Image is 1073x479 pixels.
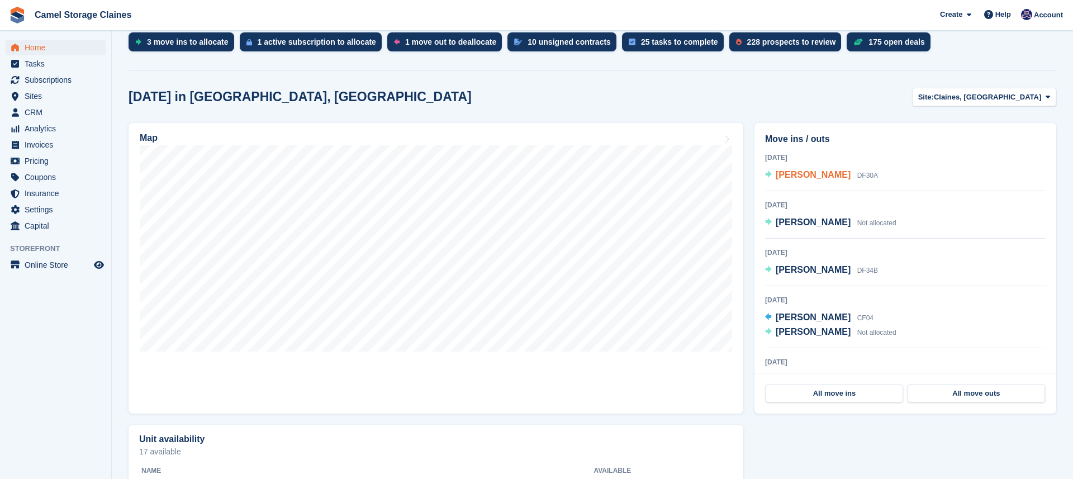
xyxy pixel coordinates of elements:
[765,216,896,230] a: [PERSON_NAME] Not allocated
[25,218,92,234] span: Capital
[765,248,1046,258] div: [DATE]
[765,168,878,183] a: [PERSON_NAME] DF30A
[6,56,106,72] a: menu
[912,88,1056,106] button: Site: Claines, [GEOGRAPHIC_DATA]
[240,32,387,57] a: 1 active subscription to allocate
[857,314,873,322] span: CF04
[1034,10,1063,21] span: Account
[25,40,92,55] span: Home
[528,37,611,46] div: 10 unsigned contracts
[6,137,106,153] a: menu
[394,39,400,45] img: move_outs_to_deallocate_icon-f764333ba52eb49d3ac5e1228854f67142a1ed5810a6f6cc68b1a99e826820c5.svg
[776,217,851,227] span: [PERSON_NAME]
[129,123,743,414] a: Map
[868,37,924,46] div: 175 open deals
[6,169,106,185] a: menu
[995,9,1011,20] span: Help
[258,37,376,46] div: 1 active subscription to allocate
[25,137,92,153] span: Invoices
[9,7,26,23] img: stora-icon-8386f47178a22dfd0bd8f6a31ec36ba5ce8667c1dd55bd0f319d3a0aa187defe.svg
[246,39,252,46] img: active_subscription_to_allocate_icon-d502201f5373d7db506a760aba3b589e785aa758c864c3986d89f69b8ff3...
[729,32,847,57] a: 228 prospects to review
[139,448,733,456] p: 17 available
[934,92,1041,103] span: Claines, [GEOGRAPHIC_DATA]
[6,88,106,104] a: menu
[857,172,878,179] span: DF30A
[6,257,106,273] a: menu
[6,72,106,88] a: menu
[857,219,896,227] span: Not allocated
[765,200,1046,210] div: [DATE]
[405,37,496,46] div: 1 move out to deallocate
[1021,9,1032,20] img: Rod
[940,9,962,20] span: Create
[507,32,622,57] a: 10 unsigned contracts
[622,32,729,57] a: 25 tasks to complete
[776,312,851,322] span: [PERSON_NAME]
[6,202,106,217] a: menu
[10,243,111,254] span: Storefront
[765,325,896,340] a: [PERSON_NAME] Not allocated
[25,105,92,120] span: CRM
[908,385,1045,402] a: All move outs
[30,6,136,24] a: Camel Storage Claines
[129,32,240,57] a: 3 move ins to allocate
[25,169,92,185] span: Coupons
[857,267,878,274] span: DF34B
[92,258,106,272] a: Preview store
[25,153,92,169] span: Pricing
[629,39,635,45] img: task-75834270c22a3079a89374b754ae025e5fb1db73e45f91037f5363f120a921f8.svg
[857,329,896,336] span: Not allocated
[6,186,106,201] a: menu
[135,39,141,45] img: move_ins_to_allocate_icon-fdf77a2bb77ea45bf5b3d319d69a93e2d87916cf1d5bf7949dd705db3b84f3ca.svg
[6,40,106,55] a: menu
[387,32,507,57] a: 1 move out to deallocate
[747,37,836,46] div: 228 prospects to review
[765,153,1046,163] div: [DATE]
[736,39,742,45] img: prospect-51fa495bee0391a8d652442698ab0144808aea92771e9ea1ae160a38d050c398.svg
[765,295,1046,305] div: [DATE]
[918,92,934,103] span: Site:
[6,153,106,169] a: menu
[25,88,92,104] span: Sites
[25,186,92,201] span: Insurance
[765,357,1046,367] div: [DATE]
[6,121,106,136] a: menu
[147,37,229,46] div: 3 move ins to allocate
[776,265,851,274] span: [PERSON_NAME]
[129,89,472,105] h2: [DATE] in [GEOGRAPHIC_DATA], [GEOGRAPHIC_DATA]
[139,434,205,444] h2: Unit availability
[776,170,851,179] span: [PERSON_NAME]
[25,72,92,88] span: Subscriptions
[765,132,1046,146] h2: Move ins / outs
[765,263,878,278] a: [PERSON_NAME] DF34B
[853,38,863,46] img: deal-1b604bf984904fb50ccaf53a9ad4b4a5d6e5aea283cecdc64d6e3604feb123c2.svg
[25,202,92,217] span: Settings
[25,121,92,136] span: Analytics
[25,56,92,72] span: Tasks
[140,133,158,143] h2: Map
[847,32,936,57] a: 175 open deals
[766,385,903,402] a: All move ins
[6,218,106,234] a: menu
[25,257,92,273] span: Online Store
[776,327,851,336] span: [PERSON_NAME]
[514,39,522,45] img: contract_signature_icon-13c848040528278c33f63329250d36e43548de30e8caae1d1a13099fd9432cc5.svg
[6,105,106,120] a: menu
[765,311,873,325] a: [PERSON_NAME] CF04
[641,37,718,46] div: 25 tasks to complete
